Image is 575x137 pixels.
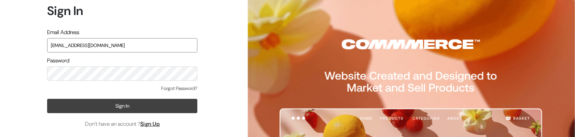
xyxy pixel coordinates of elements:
[85,120,160,128] span: Don’t have an account ?
[47,3,197,18] h1: Sign In
[47,28,79,36] label: Email Address
[47,99,197,113] button: Sign In
[161,85,197,92] a: Forgot Password?
[140,120,160,127] a: Sign Up
[47,57,69,65] label: Password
